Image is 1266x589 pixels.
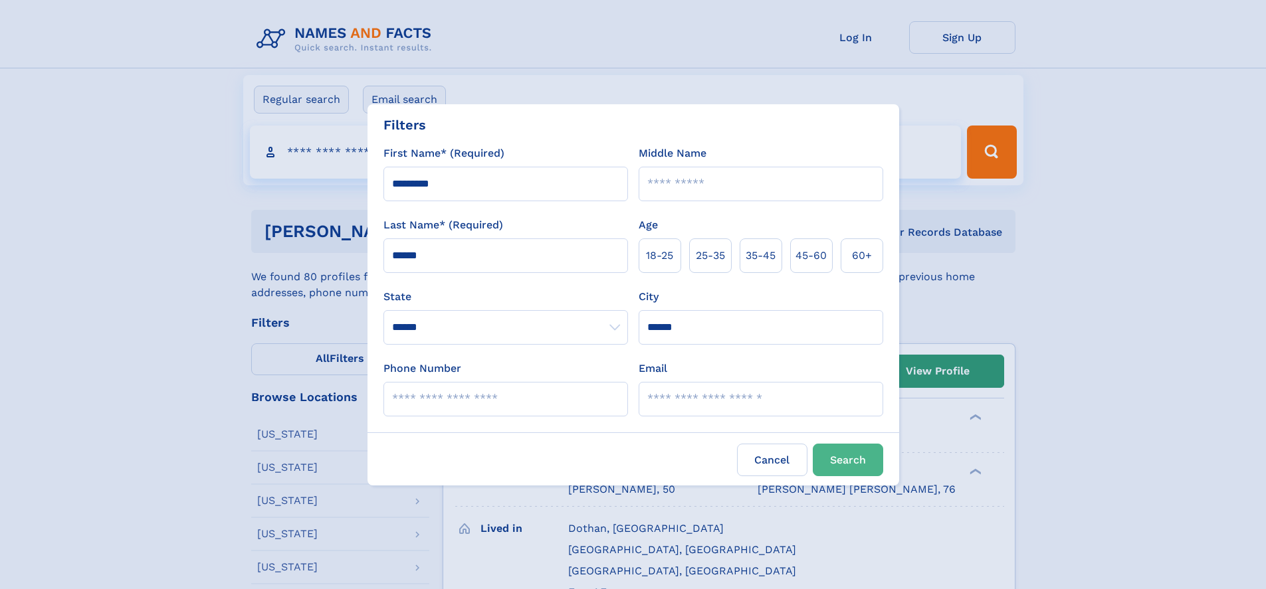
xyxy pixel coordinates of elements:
[737,444,807,476] label: Cancel
[383,217,503,233] label: Last Name* (Required)
[639,289,659,305] label: City
[383,289,628,305] label: State
[813,444,883,476] button: Search
[852,248,872,264] span: 60+
[383,361,461,377] label: Phone Number
[646,248,673,264] span: 18‑25
[383,115,426,135] div: Filters
[795,248,827,264] span: 45‑60
[639,217,658,233] label: Age
[639,361,667,377] label: Email
[746,248,776,264] span: 35‑45
[383,145,504,161] label: First Name* (Required)
[639,145,706,161] label: Middle Name
[696,248,725,264] span: 25‑35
